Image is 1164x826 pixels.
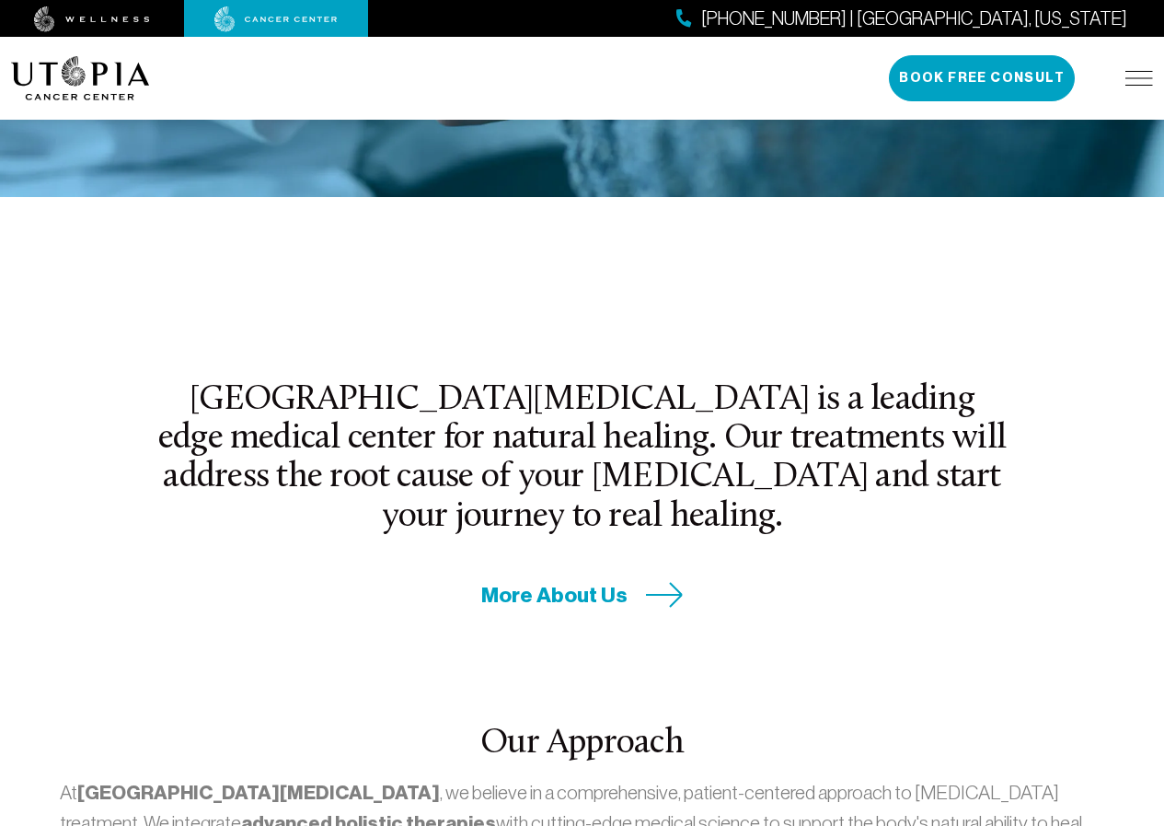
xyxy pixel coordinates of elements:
[156,381,1008,537] h2: [GEOGRAPHIC_DATA][MEDICAL_DATA] is a leading edge medical center for natural healing. Our treatme...
[676,6,1127,32] a: [PHONE_NUMBER] | [GEOGRAPHIC_DATA], [US_STATE]
[1125,71,1153,86] img: icon-hamburger
[481,581,684,610] a: More About Us
[77,781,440,805] strong: [GEOGRAPHIC_DATA][MEDICAL_DATA]
[214,6,338,32] img: cancer center
[481,581,628,610] span: More About Us
[60,725,1105,763] h2: Our Approach
[11,56,150,100] img: logo
[34,6,150,32] img: wellness
[889,55,1075,101] button: Book Free Consult
[701,6,1127,32] span: [PHONE_NUMBER] | [GEOGRAPHIC_DATA], [US_STATE]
